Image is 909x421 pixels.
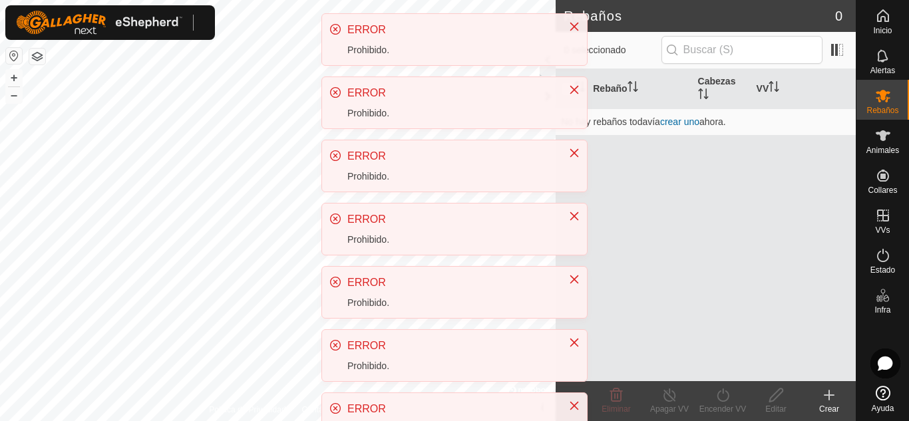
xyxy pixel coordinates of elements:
div: ERROR [347,148,555,164]
span: Eliminar [602,404,630,414]
div: ERROR [347,338,555,354]
span: Rebaños [866,106,898,114]
a: Contáctenos [302,404,347,416]
div: ERROR [347,85,555,101]
span: Ayuda [872,404,894,412]
span: Alertas [870,67,895,74]
div: Prohibido. [347,233,555,247]
span: Inicio [873,27,892,35]
button: Close [565,396,584,415]
span: Infra [874,306,890,314]
div: Editar [749,403,803,415]
button: Close [565,207,584,225]
span: 0 seleccionado [564,43,661,57]
button: Capas del Mapa [29,49,45,65]
div: Encender VV [696,403,749,415]
td: No hay rebaños todavía ahora. [556,108,856,135]
button: Close [565,144,584,162]
div: ERROR [347,275,555,291]
th: Rebaño [588,69,692,109]
span: VVs [875,226,890,234]
a: crear uno [660,116,699,127]
th: VV [751,69,856,109]
span: 0 [835,6,842,26]
div: Crear [803,403,856,415]
div: ERROR [347,401,555,417]
div: Prohibido. [347,359,555,373]
div: Prohibido. [347,106,555,120]
h2: Rebaños [564,8,835,24]
p-sorticon: Activar para ordenar [769,83,779,94]
button: Close [565,333,584,352]
span: Estado [870,266,895,274]
div: ERROR [347,211,555,227]
span: Collares [868,186,897,194]
button: + [6,70,22,86]
div: Apagar VV [643,403,696,415]
img: Logo Gallagher [16,11,182,35]
div: Prohibido. [347,170,555,184]
div: ERROR [347,22,555,38]
div: Prohibido. [347,296,555,310]
p-sorticon: Activar para ordenar [628,83,638,94]
button: Close [565,17,584,36]
button: Close [565,80,584,99]
th: Cabezas [693,69,751,109]
button: Restablecer Mapa [6,48,22,64]
a: Ayuda [856,380,909,418]
span: Animales [866,146,899,154]
a: Política de Privacidad [209,404,285,416]
button: Close [565,270,584,289]
p-sorticon: Activar para ordenar [698,90,709,101]
div: Prohibido. [347,43,555,57]
button: – [6,87,22,103]
input: Buscar (S) [661,36,822,64]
